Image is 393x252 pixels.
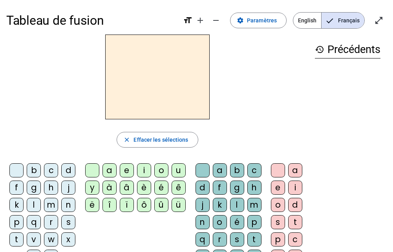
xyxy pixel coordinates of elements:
[137,181,151,195] div: è
[371,13,387,28] button: Entrer en plein écran
[61,181,75,195] div: j
[61,198,75,212] div: n
[288,198,302,212] div: d
[196,198,210,212] div: j
[247,232,261,247] div: t
[374,16,384,25] mat-icon: open_in_full
[288,181,302,195] div: i
[9,198,24,212] div: k
[230,181,244,195] div: g
[27,232,41,247] div: v
[61,163,75,177] div: d
[44,232,58,247] div: w
[230,198,244,212] div: l
[27,181,41,195] div: g
[9,215,24,229] div: p
[85,181,99,195] div: y
[154,163,168,177] div: o
[271,181,285,195] div: e
[213,163,227,177] div: a
[322,13,364,28] span: Français
[120,198,134,212] div: ï
[154,181,168,195] div: é
[6,8,177,33] h1: Tableau de fusion
[213,215,227,229] div: o
[102,181,117,195] div: à
[213,232,227,247] div: r
[27,198,41,212] div: l
[44,163,58,177] div: c
[44,198,58,212] div: m
[9,232,24,247] div: t
[271,215,285,229] div: s
[213,198,227,212] div: k
[288,215,302,229] div: t
[213,181,227,195] div: f
[247,181,261,195] div: h
[9,181,24,195] div: f
[196,181,210,195] div: d
[247,198,261,212] div: m
[172,181,186,195] div: ê
[27,163,41,177] div: b
[247,215,261,229] div: p
[183,16,192,25] mat-icon: format_size
[120,163,134,177] div: e
[117,132,198,148] button: Effacer les sélections
[61,232,75,247] div: x
[237,17,244,24] mat-icon: settings
[230,163,244,177] div: b
[172,198,186,212] div: ü
[293,12,365,29] mat-button-toggle-group: Language selection
[133,135,188,144] span: Effacer les sélections
[230,215,244,229] div: é
[172,163,186,177] div: u
[271,232,285,247] div: p
[230,13,287,28] button: Paramètres
[61,215,75,229] div: s
[120,181,134,195] div: â
[27,215,41,229] div: q
[196,215,210,229] div: n
[102,198,117,212] div: î
[192,13,208,28] button: Augmenter la taille de la police
[288,232,302,247] div: c
[247,16,277,25] span: Paramètres
[247,163,261,177] div: c
[271,198,285,212] div: o
[85,198,99,212] div: ë
[154,198,168,212] div: û
[315,41,380,58] h3: Précédents
[196,232,210,247] div: q
[315,45,324,54] mat-icon: history
[208,13,224,28] button: Diminuer la taille de la police
[137,198,151,212] div: ô
[44,215,58,229] div: r
[288,163,302,177] div: a
[102,163,117,177] div: a
[293,13,321,28] span: English
[44,181,58,195] div: h
[123,136,130,143] mat-icon: close
[137,163,151,177] div: i
[196,16,205,25] mat-icon: add
[230,232,244,247] div: s
[211,16,221,25] mat-icon: remove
